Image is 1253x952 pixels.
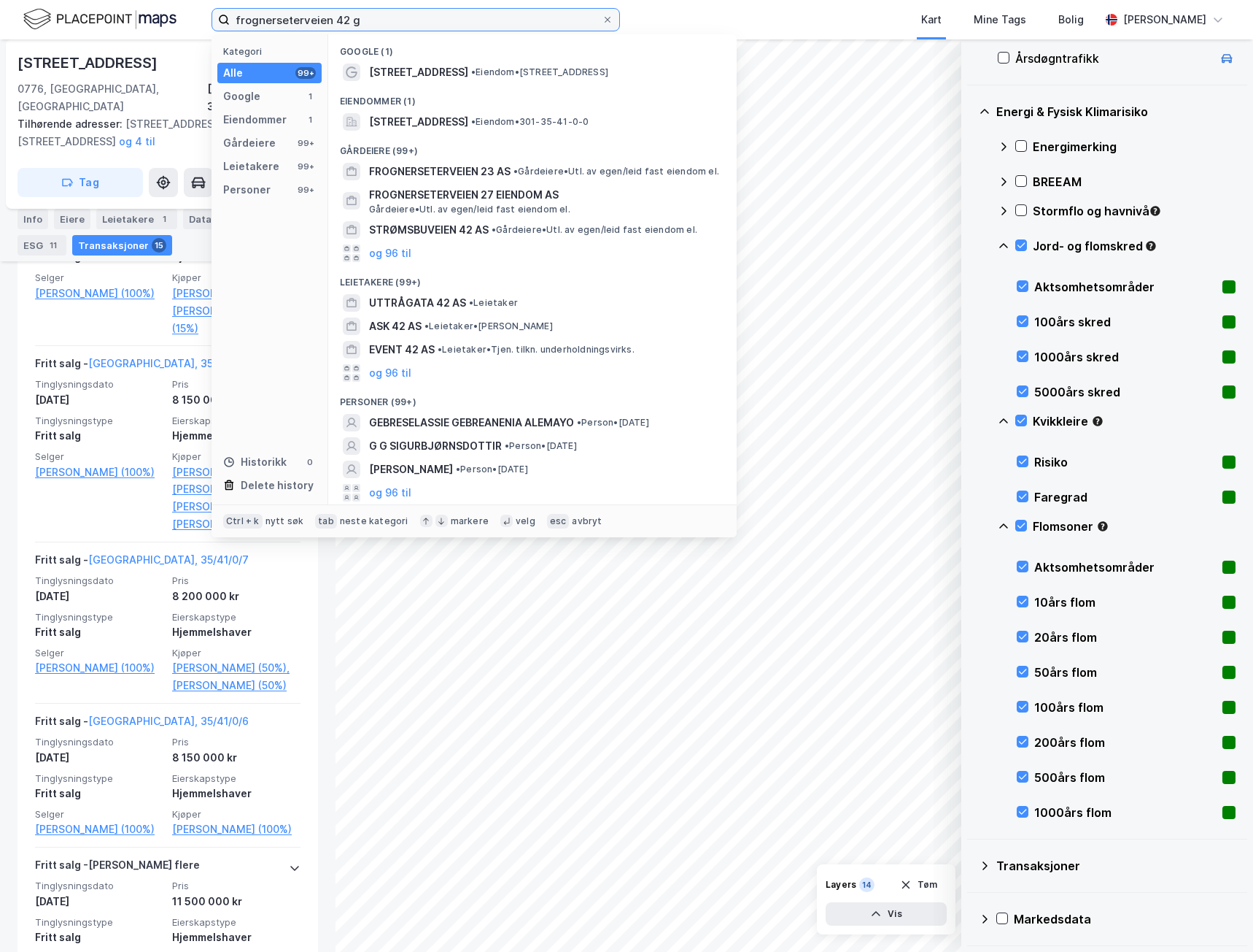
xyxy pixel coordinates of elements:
div: nytt søk [265,515,304,527]
div: Gårdeiere (99+) [328,134,737,160]
span: Leietaker • [PERSON_NAME] [424,320,553,332]
span: Tinglysningstype [35,916,163,929]
div: Kontrollprogram for chat [1180,882,1253,952]
div: Fritt salg - [35,713,249,736]
div: Fritt salg [35,929,163,946]
span: STRØMSBUVEIEN 42 AS [369,221,489,239]
span: Kjøper [172,272,300,284]
div: Alle [223,64,243,82]
div: 14 [859,878,874,892]
div: 100års flom [1034,699,1217,716]
div: 0776, [GEOGRAPHIC_DATA], [GEOGRAPHIC_DATA] [18,80,207,115]
div: 8 150 000 kr [172,749,300,767]
div: Google [223,88,260,105]
div: Faregrad [1034,488,1217,506]
div: ESG [18,235,66,256]
div: Leietakere (99+) [328,265,737,291]
div: Kart [921,11,942,28]
span: FROGNERSETERVEIEN 27 EIENDOM AS [369,186,719,204]
span: Eiendom • [STREET_ADDRESS] [471,66,608,78]
div: Risiko [1034,453,1217,471]
div: Eiendommer [223,111,287,128]
div: [STREET_ADDRESS], [STREET_ADDRESS] [18,115,306,150]
div: Bolig [1058,11,1084,28]
div: Hjemmelshaver [172,929,300,946]
div: Kvikkleire [1033,412,1235,430]
span: Tilhørende adresser: [18,118,125,130]
a: [PERSON_NAME] [PERSON_NAME] (50%), [172,464,300,499]
div: 1 [304,114,316,126]
div: 99+ [295,161,316,172]
a: [PERSON_NAME] (100%) [172,821,300,838]
div: Personer [223,181,271,199]
div: 8 200 000 kr [172,588,300,605]
span: Selger [35,647,163,659]
span: Eierskapstype [172,415,300,427]
div: Eiendommer (1) [328,84,737,110]
a: [PERSON_NAME] (100%) [35,464,163,481]
div: [DATE] [35,588,163,605]
a: [GEOGRAPHIC_DATA], 35/41/0/3 [88,357,249,369]
div: Aktsomhetsområder [1034,558,1217,576]
button: Tag [18,168,143,197]
div: Hjemmelshaver [172,427,300,445]
span: Eierskapstype [172,611,300,623]
button: og 96 til [369,484,411,502]
div: 1000års flom [1034,804,1217,821]
span: Gårdeiere • Utl. av egen/leid fast eiendom el. [513,166,719,177]
span: ASK 42 AS [369,318,422,335]
button: og 96 til [369,245,411,262]
div: Leietakere [223,158,279,175]
span: Pris [172,378,300,391]
span: Leietaker [469,297,518,309]
span: • [471,116,476,127]
span: Tinglysningstype [35,772,163,785]
span: Tinglysningstype [35,611,163,623]
img: logo.f888ab2527a4732fd821a326f86c7f29.svg [23,7,176,32]
div: avbryt [572,515,602,527]
div: Layers [826,879,856,891]
span: Eiendom • 301-35-41-0-0 [471,116,589,128]
div: 8 150 000 kr [172,391,300,409]
span: Selger [35,272,163,284]
div: 99+ [295,137,316,149]
button: Tøm [891,873,947,897]
div: 50års flom [1034,664,1217,681]
div: velg [516,515,535,527]
div: Markedsdata [1014,910,1235,928]
span: [STREET_ADDRESS] [369,64,468,81]
div: BREEAM [1033,173,1235,191]
span: • [505,440,509,451]
div: 11 500 000 kr [172,893,300,910]
div: 11 [46,238,61,253]
span: • [513,166,518,177]
div: [STREET_ADDRESS] [18,51,160,74]
div: markere [451,515,489,527]
span: Kjøper [172,647,300,659]
span: Pris [172,880,300,892]
div: Energi & Fysisk Klimarisiko [996,103,1235,120]
span: • [577,417,581,428]
span: GEBRESELASSIE GEBREANENIA ALEMAYO [369,414,574,431]
span: • [424,320,429,331]
span: Eierskapstype [172,916,300,929]
span: Gårdeiere • Utl. av egen/leid fast eiendom el. [369,204,570,215]
span: EVENT 42 AS [369,341,435,358]
div: Transaksjoner [72,235,172,256]
div: Energimerking [1033,138,1235,156]
a: [PERSON_NAME] (85%), [172,285,300,302]
div: 15 [152,238,166,253]
span: [STREET_ADDRESS] [369,113,468,131]
div: esc [547,514,570,529]
div: Hjemmelshaver [172,623,300,641]
span: Tinglysningsdato [35,880,163,892]
div: Fritt salg - [35,551,249,575]
div: neste kategori [340,515,408,527]
div: 5000års skred [1034,383,1217,401]
div: [GEOGRAPHIC_DATA], 35/41 [207,80,318,115]
div: Gårdeiere [223,134,276,152]
div: Info [18,209,48,229]
a: [GEOGRAPHIC_DATA], 35/41/0/6 [88,715,249,727]
div: Leietakere [96,209,177,229]
span: Tinglysningsdato [35,575,163,587]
